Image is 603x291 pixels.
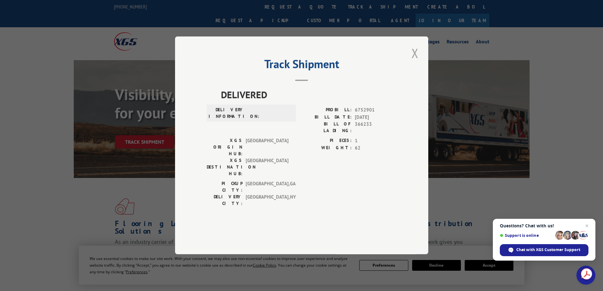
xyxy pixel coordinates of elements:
[576,266,595,285] a: Open chat
[221,88,397,102] span: DELIVERED
[500,244,588,256] span: Chat with XGS Customer Support
[246,137,288,157] span: [GEOGRAPHIC_DATA]
[246,157,288,177] span: [GEOGRAPHIC_DATA]
[500,223,588,228] span: Questions? Chat with us!
[209,107,244,120] label: DELIVERY INFORMATION:
[355,121,397,134] span: 366233
[410,44,420,62] button: Close modal
[207,180,242,194] label: PICKUP CITY:
[302,114,352,121] label: BILL DATE:
[207,157,242,177] label: XGS DESTINATION HUB:
[302,107,352,114] label: PROBILL:
[516,247,580,253] span: Chat with XGS Customer Support
[355,144,397,152] span: 62
[207,194,242,207] label: DELIVERY CITY:
[207,137,242,157] label: XGS ORIGIN HUB:
[355,114,397,121] span: [DATE]
[500,233,553,238] span: Support is online
[302,144,352,152] label: WEIGHT:
[355,107,397,114] span: 6752901
[246,180,288,194] span: [GEOGRAPHIC_DATA] , GA
[246,194,288,207] span: [GEOGRAPHIC_DATA] , NY
[302,137,352,145] label: PIECES:
[355,137,397,145] span: 1
[207,60,397,72] h2: Track Shipment
[302,121,352,134] label: BILL OF LADING:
